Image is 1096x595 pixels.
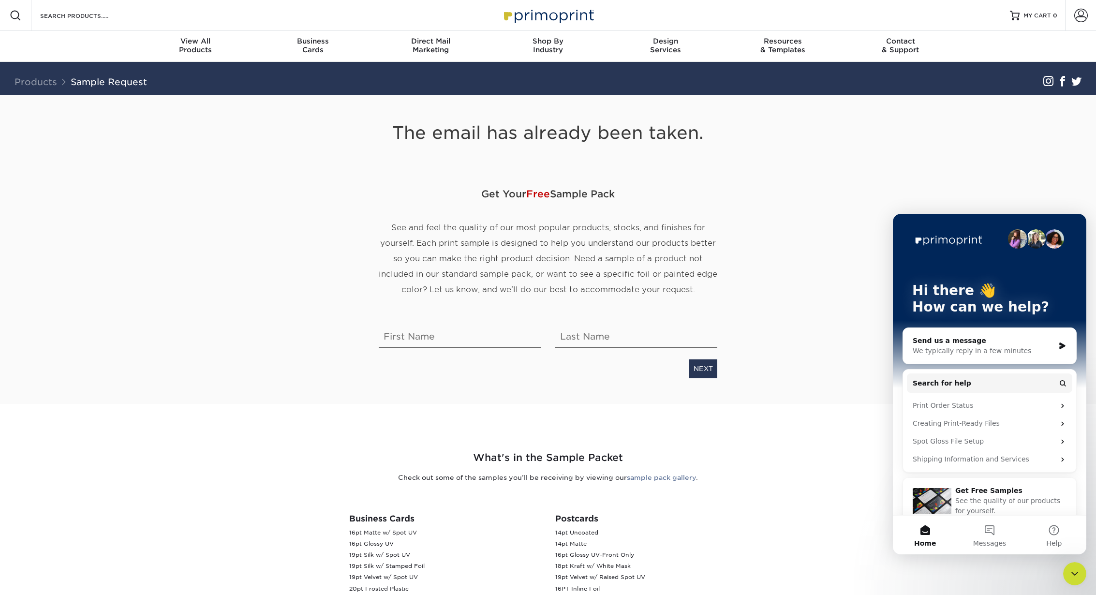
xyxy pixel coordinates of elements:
[15,76,57,87] a: Products
[254,37,372,54] div: Cards
[842,37,959,54] div: & Support
[526,188,550,200] span: Free
[71,76,147,87] a: Sample Request
[842,31,959,62] a: Contact& Support
[372,31,489,62] a: Direct MailMarketing
[39,10,133,21] input: SEARCH PRODUCTS.....
[489,37,607,45] span: Shop By
[137,37,254,54] div: Products
[379,223,717,294] span: See and feel the quality of our most popular products, stocks, and finishes for yourself. Each pr...
[607,31,724,62] a: DesignServices
[555,514,747,523] h3: Postcards
[372,37,489,45] span: Direct Mail
[555,527,747,595] p: 14pt Uncoated 14pt Matte 16pt Glossy UV-Front Only 18pt Kraft w/ White Mask 19pt Velvet w/ Raised...
[489,37,607,54] div: Industry
[2,565,82,592] iframe: Google Customer Reviews
[137,37,254,45] span: View All
[893,214,1086,554] iframe: Intercom live chat
[842,37,959,45] span: Contact
[265,473,831,482] p: Check out some of the samples you’ll be receiving by viewing our .
[1063,562,1086,585] iframe: Intercom live chat
[379,122,717,144] h1: The email has already been taken.
[137,31,254,62] a: View AllProducts
[607,37,724,54] div: Services
[627,474,696,481] a: sample pack gallery
[265,450,831,465] h2: What's in the Sample Packet
[1053,12,1057,19] span: 0
[1023,12,1051,20] span: MY CART
[724,37,842,45] span: Resources
[254,37,372,45] span: Business
[607,37,724,45] span: Design
[254,31,372,62] a: BusinessCards
[500,5,596,26] img: Primoprint
[689,359,717,378] a: NEXT
[349,514,541,523] h3: Business Cards
[379,179,717,208] span: Get Your Sample Pack
[372,37,489,54] div: Marketing
[724,37,842,54] div: & Templates
[489,31,607,62] a: Shop ByIndustry
[724,31,842,62] a: Resources& Templates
